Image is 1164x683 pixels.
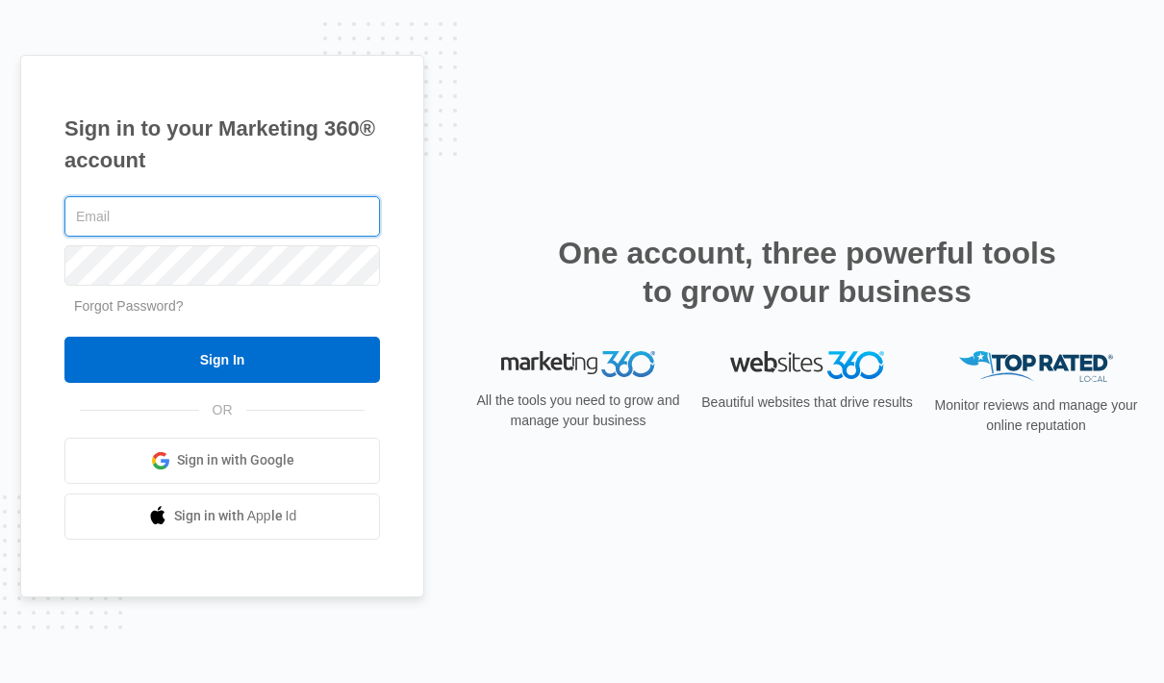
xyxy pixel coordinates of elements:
[64,438,380,484] a: Sign in with Google
[552,234,1062,311] h2: One account, three powerful tools to grow your business
[177,450,294,470] span: Sign in with Google
[74,298,184,314] a: Forgot Password?
[64,113,380,176] h1: Sign in to your Marketing 360® account
[730,351,884,379] img: Websites 360
[959,351,1113,383] img: Top Rated Local
[699,392,915,413] p: Beautiful websites that drive results
[928,395,1144,436] p: Monitor reviews and manage your online reputation
[470,391,686,431] p: All the tools you need to grow and manage your business
[64,196,380,237] input: Email
[501,351,655,378] img: Marketing 360
[64,493,380,540] a: Sign in with Apple Id
[174,506,297,526] span: Sign in with Apple Id
[199,400,246,420] span: OR
[64,337,380,383] input: Sign In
